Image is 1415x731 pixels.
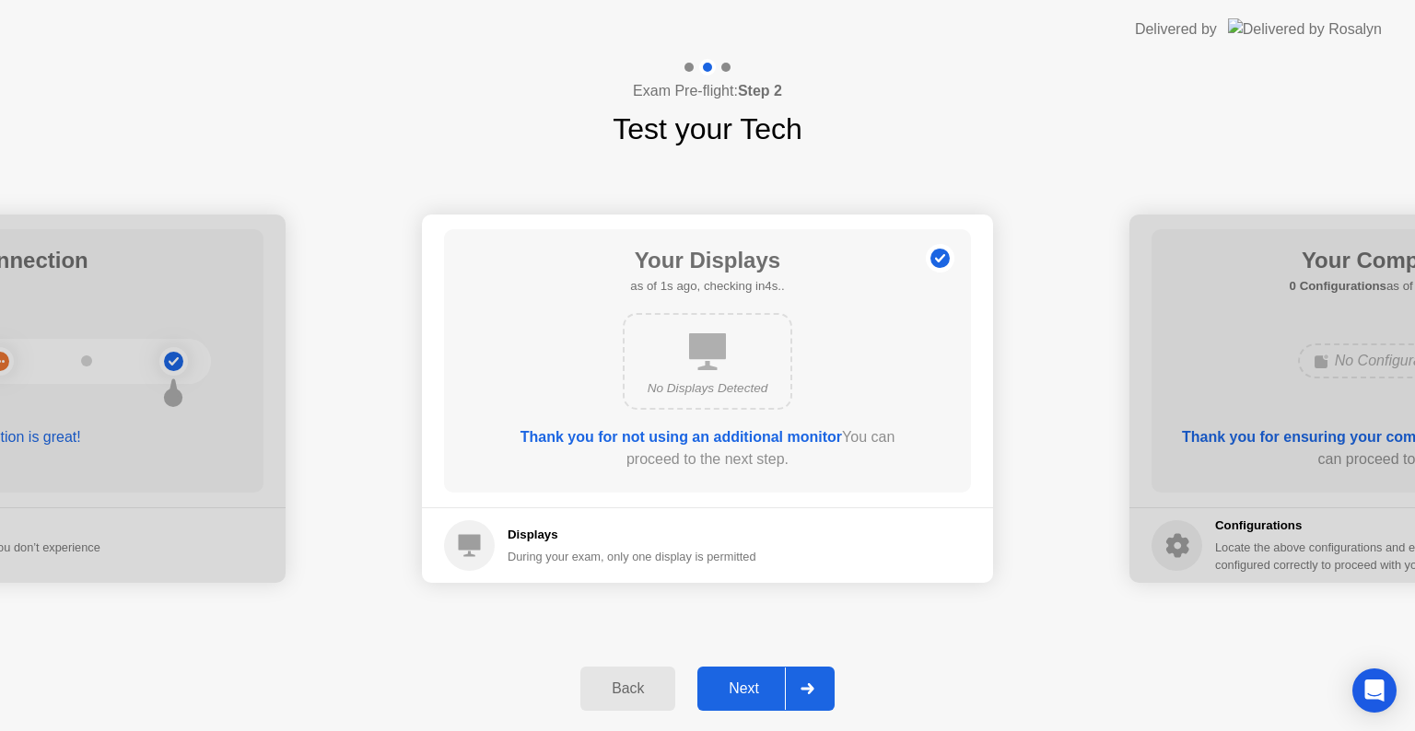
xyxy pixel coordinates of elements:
h5: Displays [508,526,756,544]
button: Next [697,667,835,711]
h4: Exam Pre-flight: [633,80,782,102]
h5: as of 1s ago, checking in4s.. [630,277,784,296]
div: Back [586,680,670,697]
div: Next [703,680,785,697]
button: Back [580,667,675,711]
h1: Your Displays [630,244,784,277]
div: Delivered by [1135,18,1217,41]
div: No Displays Detected [639,379,776,398]
div: Open Intercom Messenger [1352,668,1397,713]
img: Delivered by Rosalyn [1228,18,1382,40]
h1: Test your Tech [613,107,802,151]
div: During your exam, only one display is permitted [508,548,756,565]
b: Step 2 [738,83,782,99]
b: Thank you for not using an additional monitor [520,429,842,445]
div: You can proceed to the next step. [497,426,918,470]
